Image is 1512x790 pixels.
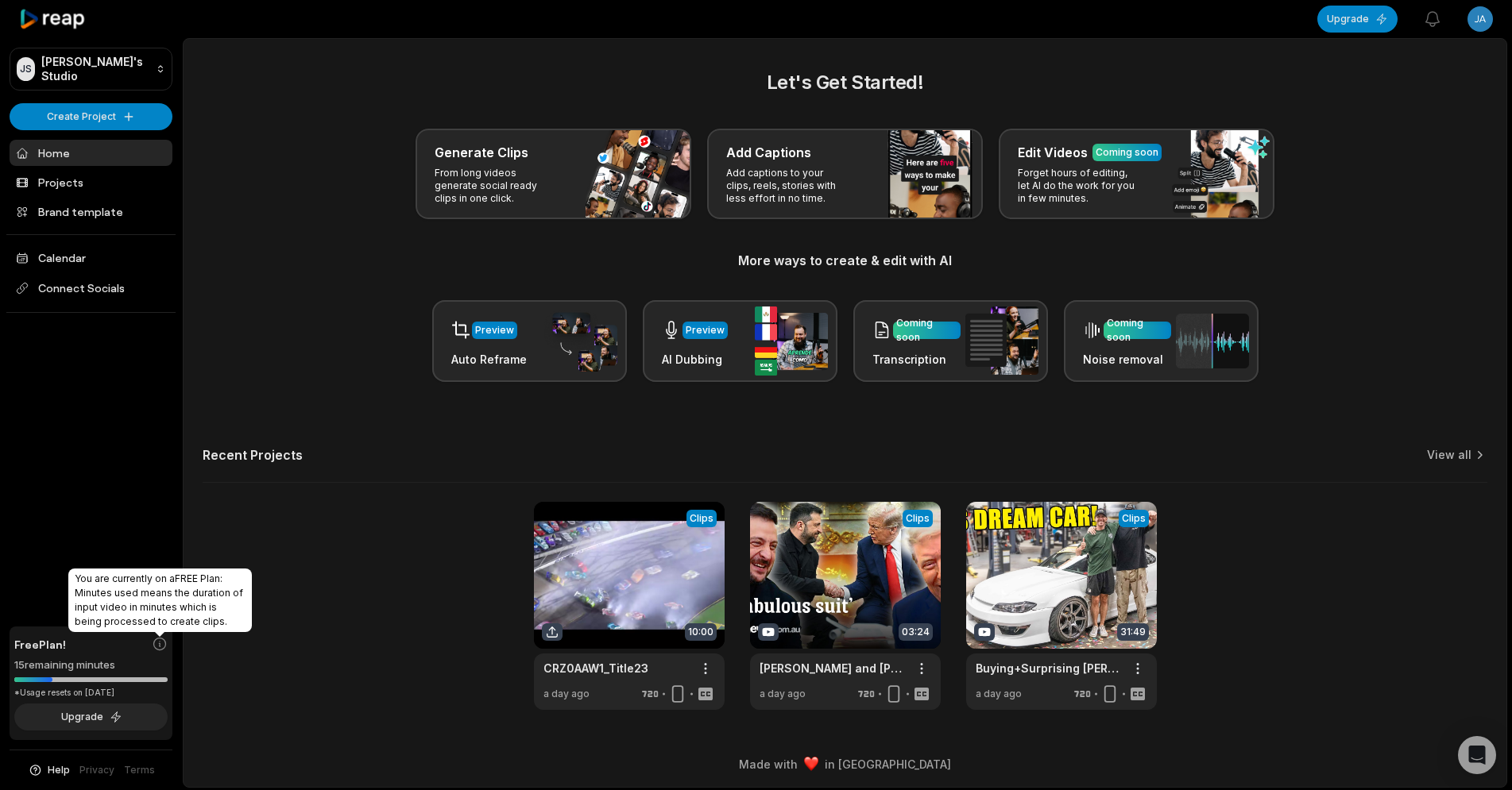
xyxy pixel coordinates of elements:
a: Brand template [10,198,172,225]
img: noise_removal.png [1176,314,1249,368]
button: Help [28,763,70,777]
img: ai_dubbing.png [755,306,828,376]
div: JS [17,57,35,81]
button: Upgrade [14,703,168,730]
div: Coming soon [896,316,957,345]
a: [PERSON_NAME] and [PERSON_NAME] act friendly meeting amid peace talks [760,660,906,676]
button: Upgrade [1317,6,1398,33]
div: Preview [475,323,514,337]
div: Made with in [GEOGRAPHIC_DATA] [198,756,1492,773]
h3: More ways to create & edit with AI [203,251,1487,270]
div: Preview [686,323,725,337]
div: Coming soon [1096,145,1158,160]
a: Buying+Surprising [PERSON_NAME] with his DREAM S15 [PERSON_NAME]! [976,660,1122,676]
a: Privacy [79,763,114,777]
span: Connect Socials [10,274,172,303]
h3: Edit Videos [1018,143,1088,162]
a: Home [10,140,172,166]
h3: Generate Clips [435,143,528,162]
div: *Usage resets on [DATE] [14,687,168,699]
div: Open Intercom Messenger [1458,736,1496,774]
img: transcription.png [965,306,1038,375]
img: heart emoji [804,757,818,771]
h3: AI Dubbing [662,351,728,368]
span: Help [48,763,70,777]
p: From long videos generate social ready clips in one click. [435,167,558,205]
h3: Noise removal [1083,351,1171,368]
p: Forget hours of editing, let AI do the work for you in few minutes. [1018,167,1141,205]
div: 15 remaining minutes [14,657,168,673]
h3: Auto Reframe [451,351,527,368]
h3: Add Captions [726,143,811,162]
button: Create Project [10,103,172,130]
span: Free Plan! [14,636,66,653]
a: Projects [10,169,172,195]
h3: Transcription [872,351,961,368]
p: Add captions to your clips, reels, stories with less effort in no time. [726,167,849,205]
a: CRZ0AAW1_Title23 [543,660,648,676]
h2: Let's Get Started! [203,68,1487,97]
a: Calendar [10,245,172,271]
span: You are currently on a FREE Plan : Minutes used means the duration of input video in minutes whic... [75,572,243,627]
p: [PERSON_NAME]'s Studio [41,55,149,83]
a: View all [1427,447,1471,463]
img: auto_reframe.png [544,310,617,372]
a: Terms [124,763,155,777]
div: Coming soon [1107,316,1168,345]
h2: Recent Projects [203,447,303,463]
